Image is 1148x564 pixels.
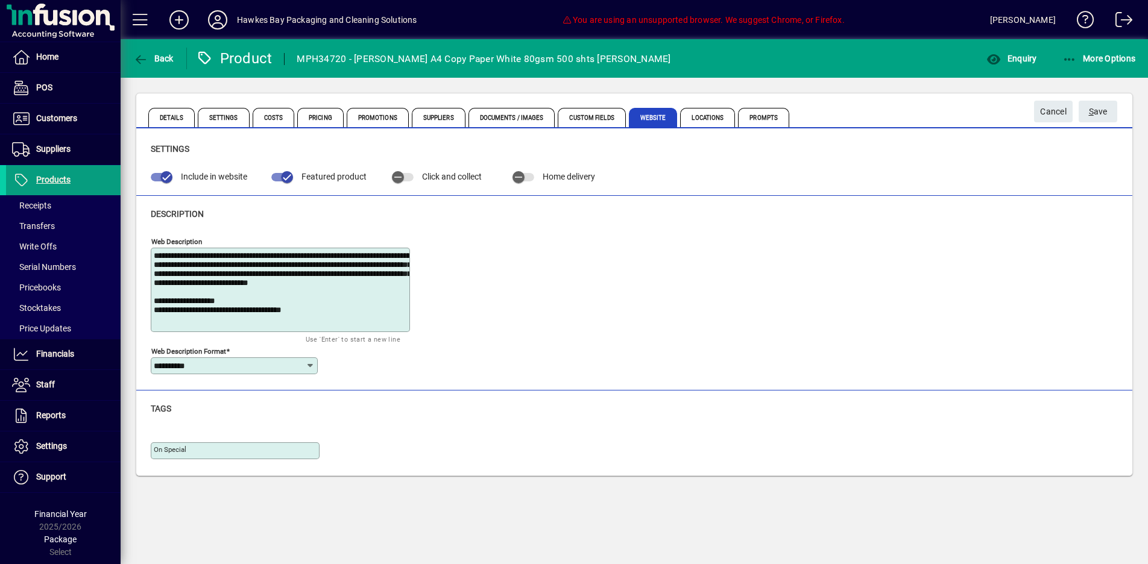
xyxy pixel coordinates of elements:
[347,108,409,127] span: Promotions
[36,52,58,61] span: Home
[6,431,121,462] a: Settings
[986,54,1036,63] span: Enquiry
[12,262,76,272] span: Serial Numbers
[151,237,202,245] mat-label: Web Description
[6,318,121,339] a: Price Updates
[36,472,66,481] span: Support
[12,303,61,313] span: Stocktakes
[6,277,121,298] a: Pricebooks
[36,175,71,184] span: Products
[543,172,595,181] span: Home delivery
[12,242,57,251] span: Write Offs
[198,108,250,127] span: Settings
[151,209,204,219] span: Description
[738,108,789,127] span: Prompts
[562,15,844,25] span: You are using an unsupported browser. We suggest Chrome, or Firefox.
[198,9,237,31] button: Profile
[1089,107,1094,116] span: S
[148,108,195,127] span: Details
[1106,2,1133,42] a: Logout
[6,42,121,72] a: Home
[6,370,121,400] a: Staff
[36,441,67,451] span: Settings
[12,201,51,210] span: Receipts
[12,221,55,231] span: Transfers
[301,172,367,181] span: Featured product
[6,73,121,103] a: POS
[6,339,121,369] a: Financials
[130,48,177,69] button: Back
[422,172,482,181] span: Click and collect
[6,462,121,492] a: Support
[6,257,121,277] a: Serial Numbers
[6,195,121,216] a: Receipts
[253,108,295,127] span: Costs
[306,332,400,346] mat-hint: Use 'Enter' to start a new line
[133,54,174,63] span: Back
[1034,101,1073,122] button: Cancel
[1089,102,1108,122] span: ave
[121,48,187,69] app-page-header-button: Back
[468,108,555,127] span: Documents / Images
[154,445,186,454] mat-label: On special
[1059,48,1139,69] button: More Options
[196,49,273,68] div: Product
[558,108,625,127] span: Custom Fields
[6,401,121,431] a: Reports
[36,410,66,420] span: Reports
[983,48,1039,69] button: Enquiry
[151,144,189,154] span: Settings
[36,113,77,123] span: Customers
[44,534,77,544] span: Package
[1079,101,1117,122] button: Save
[151,404,171,413] span: Tags
[412,108,465,127] span: Suppliers
[6,298,121,318] a: Stocktakes
[629,108,678,127] span: Website
[297,108,344,127] span: Pricing
[6,104,121,134] a: Customers
[36,144,71,154] span: Suppliers
[1040,102,1067,122] span: Cancel
[12,324,71,333] span: Price Updates
[6,134,121,164] a: Suppliers
[1062,54,1136,63] span: More Options
[1068,2,1094,42] a: Knowledge Base
[237,10,417,30] div: Hawkes Bay Packaging and Cleaning Solutions
[181,172,247,181] span: Include in website
[12,283,61,292] span: Pricebooks
[34,509,87,519] span: Financial Year
[680,108,735,127] span: Locations
[151,346,226,355] mat-label: Web Description Format
[6,216,121,236] a: Transfers
[990,10,1056,30] div: [PERSON_NAME]
[36,380,55,389] span: Staff
[36,349,74,359] span: Financials
[36,83,52,92] span: POS
[297,49,670,69] div: MPH34720 - [PERSON_NAME] A4 Copy Paper White 80gsm 500 shts [PERSON_NAME]
[160,9,198,31] button: Add
[6,236,121,257] a: Write Offs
